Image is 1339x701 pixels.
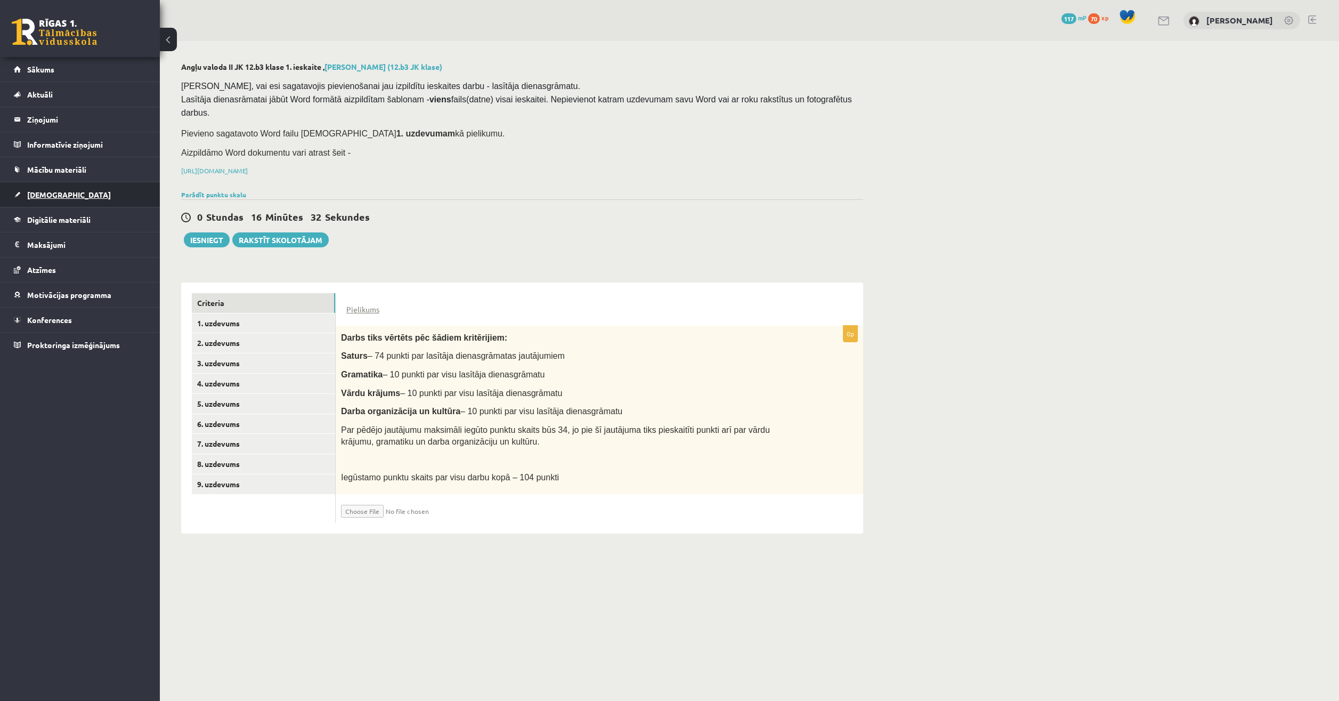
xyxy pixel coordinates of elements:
span: Minūtes [265,211,303,223]
span: – 10 punkti par visu lasītāja dienasgrāmatu [383,370,545,379]
span: Pievieno sagatavoto Word failu [DEMOGRAPHIC_DATA] kā pielikumu. [181,129,505,138]
a: 5. uzdevums [192,394,335,414]
img: Aleksandrs Vagalis [1189,16,1199,27]
span: Aktuāli [27,90,53,99]
span: Vārdu krājums [341,389,400,398]
span: – 74 punkti par lasītāja dienasgrāmatas jautājumiem [368,351,565,360]
a: Pielikums [346,304,379,315]
span: Konferences [27,315,72,325]
span: – 10 punkti par visu lasītāja dienasgrāmatu [400,389,562,398]
span: Par pēdējo jautājumu maksimāli iegūto punktu skaits būs 34, jo pie šī jautājuma tiks pieskaitīti ... [341,425,770,447]
span: [PERSON_NAME], vai esi sagatavojis pievienošanai jau izpildītu ieskaites darbu - lasītāja dienasg... [181,82,854,117]
a: 4. uzdevums [192,374,335,393]
span: Sekundes [325,211,370,223]
h2: Angļu valoda II JK 12.b3 klase 1. ieskaite , [181,62,863,71]
span: Digitālie materiāli [27,215,91,224]
button: Iesniegt [184,232,230,247]
a: Criteria [192,293,335,313]
a: Sākums [14,57,147,82]
span: 0 [197,211,202,223]
a: [PERSON_NAME] (12.b3 JK klase) [324,62,442,71]
a: Proktoringa izmēģinājums [14,333,147,357]
span: Gramatika [341,370,383,379]
a: Parādīt punktu skalu [181,190,246,199]
a: Ziņojumi [14,107,147,132]
a: 2. uzdevums [192,333,335,353]
span: Sākums [27,65,54,74]
span: 16 [251,211,262,223]
a: Atzīmes [14,257,147,282]
span: Proktoringa izmēģinājums [27,340,120,350]
span: Darbs tiks vērtēts pēc šādiem kritērijiem: [341,333,507,342]
span: Stundas [206,211,244,223]
span: Saturs [341,351,368,360]
a: Motivācijas programma [14,283,147,307]
a: [DEMOGRAPHIC_DATA] [14,182,147,207]
strong: viens [429,95,451,104]
a: 7. uzdevums [192,434,335,454]
a: [URL][DOMAIN_NAME] [181,166,248,175]
span: Motivācijas programma [27,290,111,300]
p: 0p [843,325,858,342]
span: Mācību materiāli [27,165,86,174]
span: Iegūstamo punktu skaits par visu darbu kopā – 104 punkti [341,473,559,482]
span: Atzīmes [27,265,56,275]
a: 70 xp [1088,13,1114,22]
legend: Informatīvie ziņojumi [27,132,147,157]
a: Rīgas 1. Tālmācības vidusskola [12,19,97,45]
a: Mācību materiāli [14,157,147,182]
span: Aizpildāmo Word dokumentu vari atrast šeit - [181,148,351,157]
a: Digitālie materiāli [14,207,147,232]
a: 6. uzdevums [192,414,335,434]
a: Aktuāli [14,82,147,107]
a: Konferences [14,308,147,332]
span: 70 [1088,13,1100,24]
a: 8. uzdevums [192,454,335,474]
a: Maksājumi [14,232,147,257]
span: mP [1078,13,1086,22]
span: [DEMOGRAPHIC_DATA] [27,190,111,199]
span: xp [1101,13,1108,22]
span: – 10 punkti par visu lasītāja dienasgrāmatu [460,407,622,416]
span: 117 [1061,13,1076,24]
span: Darba organizācija un kultūra [341,407,460,416]
legend: Maksājumi [27,232,147,257]
a: [PERSON_NAME] [1206,15,1273,26]
a: 3. uzdevums [192,353,335,373]
legend: Ziņojumi [27,107,147,132]
a: Rakstīt skolotājam [232,232,329,247]
a: 117 mP [1061,13,1086,22]
a: 9. uzdevums [192,474,335,494]
span: 32 [311,211,321,223]
a: Informatīvie ziņojumi [14,132,147,157]
strong: 1. uzdevumam [396,129,455,138]
a: 1. uzdevums [192,313,335,333]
